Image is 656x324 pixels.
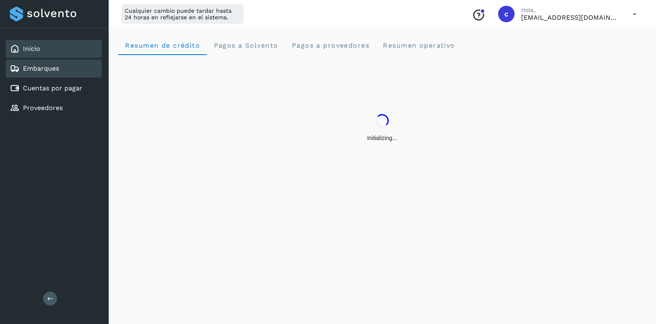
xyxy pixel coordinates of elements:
span: Pagos a Solvento [213,41,278,49]
span: Resumen de crédito [125,41,200,49]
a: Proveedores [23,104,63,112]
p: calbor@niagarawater.com [521,14,620,21]
p: Hola, [521,7,620,14]
div: Cualquier cambio puede tardar hasta 24 horas en reflejarse en el sistema. [121,4,244,24]
div: Embarques [6,60,102,78]
div: Cuentas por pagar [6,79,102,97]
a: Embarques [23,64,59,72]
span: Pagos a proveedores [291,41,369,49]
div: Proveedores [6,99,102,117]
span: Resumen operativo [383,41,455,49]
a: Cuentas por pagar [23,84,82,92]
a: Inicio [23,45,40,53]
div: Inicio [6,40,102,58]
